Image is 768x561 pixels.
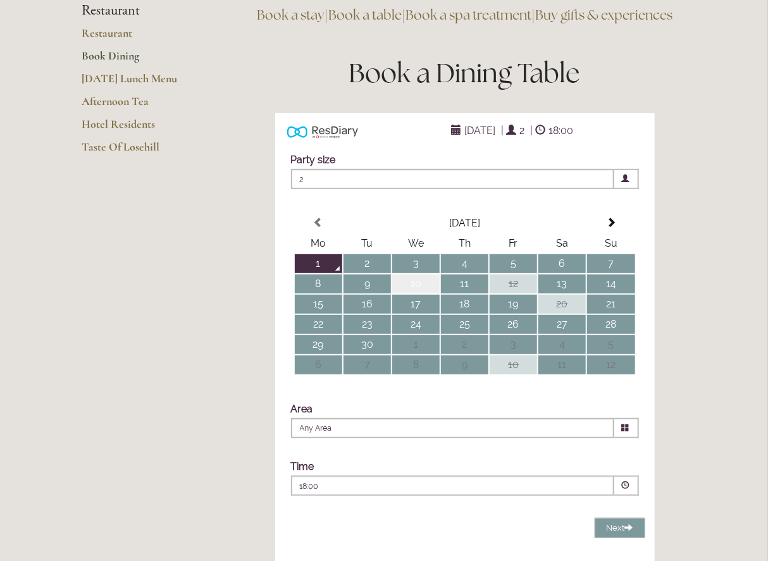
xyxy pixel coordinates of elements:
td: 23 [344,315,391,334]
td: 16 [344,295,391,314]
td: 2 [441,335,488,354]
th: Mo [295,234,342,253]
h3: | | | [243,3,686,28]
td: 10 [392,274,440,293]
span: [DATE] [461,121,499,140]
td: 4 [538,335,586,354]
span: Next Month [606,218,616,228]
a: Book Dining [82,49,202,71]
a: Taste Of Losehill [82,140,202,163]
span: 18:00 [545,121,576,140]
span: Previous Month [313,218,323,228]
th: Su [587,234,635,253]
td: 24 [392,315,440,334]
img: Powered by ResDiary [287,123,358,141]
td: 7 [344,355,391,374]
label: Time [291,460,314,472]
th: Select Month [344,214,586,233]
th: Sa [538,234,586,253]
span: | [530,125,533,137]
th: Th [441,234,488,253]
th: We [392,234,440,253]
span: Next [607,523,633,533]
a: Book a stay [257,6,325,23]
td: 7 [587,254,635,273]
td: 8 [392,355,440,374]
td: 26 [490,315,537,334]
a: Book a spa treatment [406,6,531,23]
td: 12 [490,274,537,293]
td: 19 [490,295,537,314]
td: 11 [538,355,586,374]
td: 11 [441,274,488,293]
label: Area [291,403,313,415]
td: 27 [538,315,586,334]
td: 21 [587,295,635,314]
button: Next [595,518,645,539]
span: | [501,125,504,137]
td: 13 [538,274,586,293]
td: 30 [344,335,391,354]
td: 2 [344,254,391,273]
td: 1 [295,254,342,273]
td: 6 [538,254,586,273]
span: 2 [516,121,528,140]
td: 25 [441,315,488,334]
td: 18 [441,295,488,314]
td: 17 [392,295,440,314]
td: 29 [295,335,342,354]
td: 3 [490,335,537,354]
p: 18:00 [300,481,529,492]
td: 28 [587,315,635,334]
td: 12 [587,355,635,374]
td: 8 [295,274,342,293]
td: 9 [344,274,391,293]
th: Tu [344,234,391,253]
td: 5 [587,335,635,354]
td: 22 [295,315,342,334]
td: 6 [295,355,342,374]
label: Party size [291,154,336,166]
h1: Book a Dining Table [243,54,686,92]
td: 9 [441,355,488,374]
td: 10 [490,355,537,374]
td: 4 [441,254,488,273]
li: Restaurant [82,3,202,19]
a: Buy gifts & experiences [535,6,672,23]
a: [DATE] Lunch Menu [82,71,202,94]
a: Hotel Residents [82,117,202,140]
td: 14 [587,274,635,293]
td: 15 [295,295,342,314]
span: 2 [291,169,614,189]
td: 20 [538,295,586,314]
a: Afternoon Tea [82,94,202,117]
td: 5 [490,254,537,273]
a: Book a table [328,6,402,23]
th: Fr [490,234,537,253]
td: 3 [392,254,440,273]
td: 1 [392,335,440,354]
a: Restaurant [82,26,202,49]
